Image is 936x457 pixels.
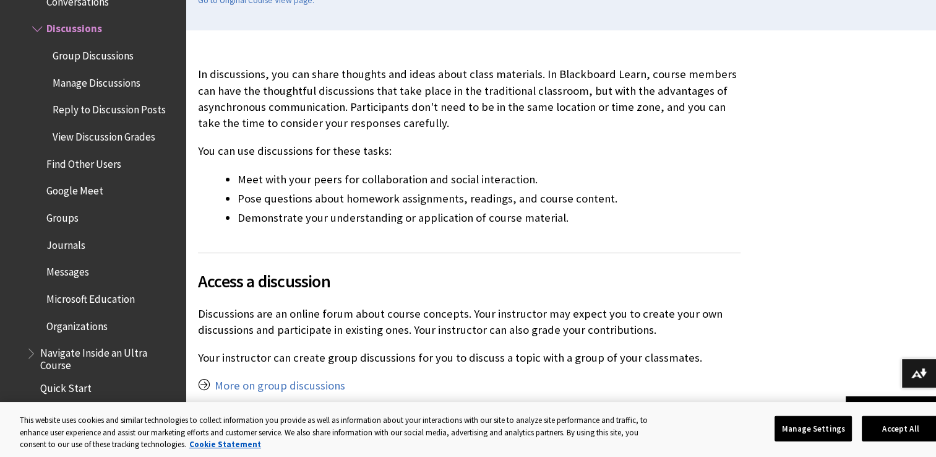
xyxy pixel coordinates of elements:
li: Pose questions about homework assignments, readings, and course content. [238,190,741,207]
span: Groups [46,207,79,224]
span: Access a discussion [198,268,741,294]
span: Google Meet [46,181,103,198]
a: More on group discussions [215,378,345,393]
button: Manage Settings [775,416,852,442]
span: Manage Discussions [53,72,140,89]
li: Demonstrate your understanding or application of course material. [238,209,741,227]
span: Reply to Discussion Posts [53,100,166,116]
span: Group Discussions [53,45,134,62]
p: Discussions are an online forum about course concepts. Your instructor may expect you to create y... [198,306,741,338]
span: Microsoft Education [46,289,135,305]
div: This website uses cookies and similar technologies to collect information you provide as well as ... [20,414,655,451]
p: In discussions, you can share thoughts and ideas about class materials. In Blackboard Learn, cour... [198,66,741,131]
span: Navigate Inside an Ultra Course [40,343,177,372]
p: You can use discussions for these tasks: [198,143,741,159]
span: Discussions [46,19,102,35]
span: View Discussion Grades [53,126,155,143]
a: Back to top [846,396,936,419]
span: Organizations [46,316,108,333]
span: Journals [46,235,85,251]
span: Messages [46,262,89,279]
p: Your instructor can create group discussions for you to discuss a topic with a group of your clas... [198,350,741,366]
span: Find Other Users [46,154,121,170]
a: More information about your privacy, opens in a new tab [189,439,261,450]
li: Meet with your peers for collaboration and social interaction. [238,171,741,188]
span: Quick Start [40,378,92,395]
